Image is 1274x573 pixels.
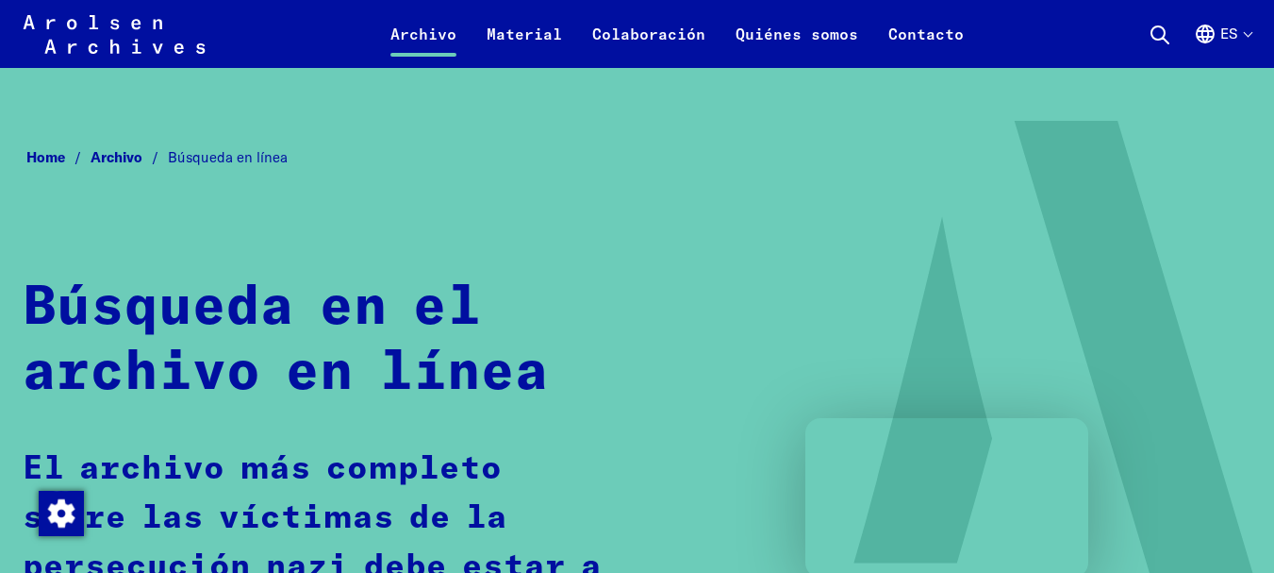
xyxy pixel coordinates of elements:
[1194,23,1251,68] button: Español, selección de idioma
[577,23,720,68] a: Colaboración
[168,148,288,166] span: Búsqueda en línea
[23,143,1251,172] nav: Breadcrumb
[39,491,84,536] img: Modificar el consentimiento
[26,148,91,166] a: Home
[23,281,549,400] strong: Búsqueda en el archivo en línea
[91,148,168,166] a: Archivo
[720,23,873,68] a: Quiénes somos
[38,490,83,535] div: Modificar el consentimiento
[375,23,472,68] a: Archivo
[873,23,979,68] a: Contacto
[375,11,979,57] nav: Principal
[472,23,577,68] a: Material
